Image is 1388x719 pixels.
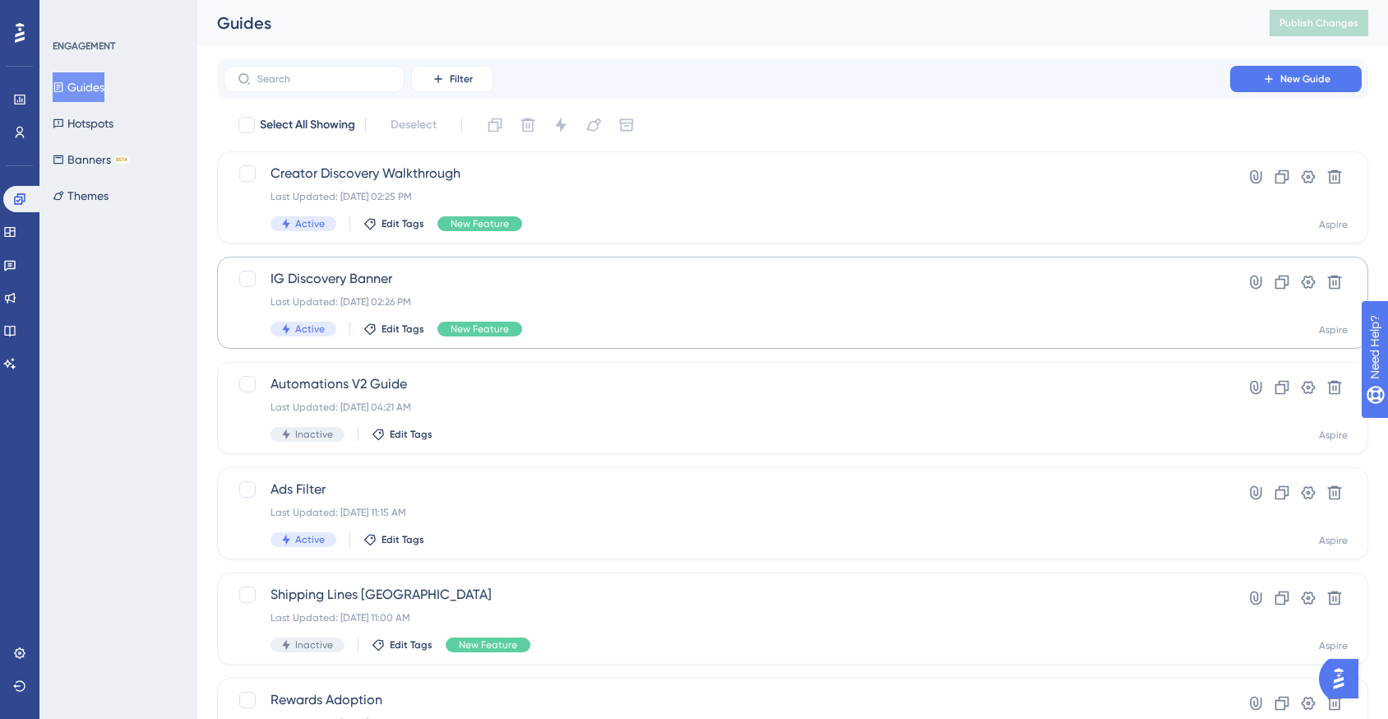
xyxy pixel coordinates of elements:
div: Aspire [1319,639,1348,652]
span: IG Discovery Banner [271,269,1183,289]
div: Aspire [1319,429,1348,442]
span: Publish Changes [1279,16,1358,30]
button: Hotspots [53,109,113,138]
button: Themes [53,181,109,211]
span: Edit Tags [382,533,424,546]
input: Search [257,73,391,85]
button: Edit Tags [363,533,424,546]
button: BannersBETA [53,145,129,174]
span: Edit Tags [390,638,433,652]
span: Active [295,322,325,336]
div: Aspire [1319,534,1348,547]
button: Edit Tags [372,428,433,441]
span: Active [295,217,325,230]
span: Need Help? [39,4,103,24]
button: Filter [411,66,493,92]
div: Last Updated: [DATE] 02:26 PM [271,295,1183,308]
span: New Feature [451,217,509,230]
div: Guides [217,12,1228,35]
span: Deselect [391,115,437,135]
div: Aspire [1319,218,1348,231]
div: Aspire [1319,323,1348,336]
span: Shipping Lines [GEOGRAPHIC_DATA] [271,585,1183,605]
div: Last Updated: [DATE] 11:00 AM [271,611,1183,624]
div: ENGAGEMENT [53,39,115,53]
span: Rewards Adoption [271,690,1183,710]
span: Creator Discovery Walkthrough [271,164,1183,183]
div: Last Updated: [DATE] 02:25 PM [271,190,1183,203]
button: Edit Tags [363,217,424,230]
button: Deselect [376,110,451,140]
button: Publish Changes [1270,10,1368,36]
span: Select All Showing [260,115,355,135]
span: Filter [450,72,473,86]
button: New Guide [1230,66,1362,92]
div: BETA [114,155,129,164]
span: Inactive [295,638,333,652]
span: Active [295,533,325,546]
button: Edit Tags [372,638,433,652]
button: Guides [53,72,104,102]
span: Automations V2 Guide [271,374,1183,394]
div: Last Updated: [DATE] 04:21 AM [271,401,1183,414]
span: New Feature [459,638,517,652]
span: Edit Tags [390,428,433,441]
button: Edit Tags [363,322,424,336]
span: New Feature [451,322,509,336]
span: Edit Tags [382,322,424,336]
span: Inactive [295,428,333,441]
iframe: UserGuiding AI Assistant Launcher [1319,654,1368,703]
span: New Guide [1280,72,1330,86]
span: Edit Tags [382,217,424,230]
span: Ads Filter [271,480,1183,499]
div: Last Updated: [DATE] 11:15 AM [271,506,1183,519]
